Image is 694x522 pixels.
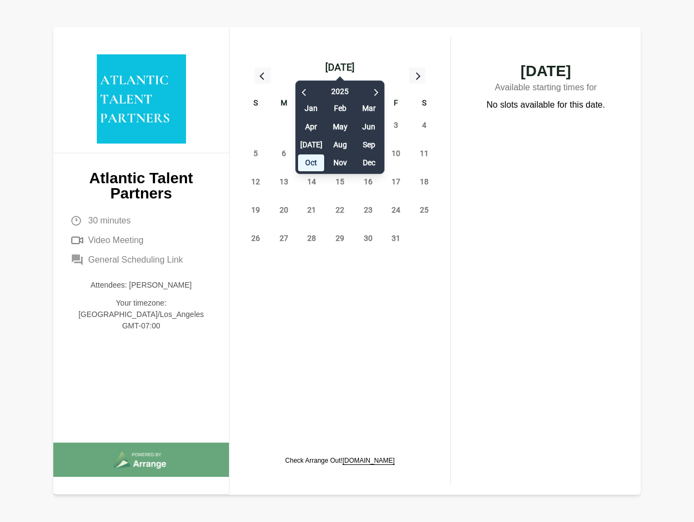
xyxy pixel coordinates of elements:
span: Video Meeting [88,234,144,247]
span: Saturday, October 4, 2025 [417,117,432,133]
p: Your timezone: [GEOGRAPHIC_DATA]/Los_Angeles GMT-07:00 [71,297,212,332]
span: Sunday, October 12, 2025 [248,174,263,189]
span: Friday, October 10, 2025 [388,146,404,161]
span: Sunday, October 19, 2025 [248,202,263,217]
span: Friday, October 17, 2025 [388,174,404,189]
span: Saturday, October 11, 2025 [417,146,432,161]
span: Thursday, October 23, 2025 [361,202,376,217]
span: Friday, October 3, 2025 [388,117,404,133]
span: Monday, October 6, 2025 [276,146,292,161]
span: [DATE] [473,64,619,79]
span: Monday, October 20, 2025 [276,202,292,217]
span: Thursday, October 30, 2025 [361,231,376,246]
span: 30 minutes [88,214,131,227]
span: General Scheduling Link [88,253,183,266]
div: S [241,97,270,111]
a: [DOMAIN_NAME] [343,457,395,464]
p: Atlantic Talent Partners [71,171,212,201]
span: Thursday, October 16, 2025 [361,174,376,189]
span: Tuesday, October 21, 2025 [304,202,319,217]
span: Tuesday, October 28, 2025 [304,231,319,246]
span: Monday, October 27, 2025 [276,231,292,246]
div: M [270,97,298,111]
span: Tuesday, October 14, 2025 [304,174,319,189]
span: Wednesday, October 22, 2025 [332,202,348,217]
span: Friday, October 31, 2025 [388,231,404,246]
p: No slots available for this date. [487,98,605,111]
p: Check Arrange Out! [285,456,394,465]
span: Sunday, October 5, 2025 [248,146,263,161]
span: Monday, October 13, 2025 [276,174,292,189]
span: Saturday, October 25, 2025 [417,202,432,217]
div: [DATE] [325,60,355,75]
div: F [382,97,411,111]
span: Wednesday, October 15, 2025 [332,174,348,189]
p: Available starting times for [473,79,619,98]
span: Sunday, October 26, 2025 [248,231,263,246]
p: Attendees: [PERSON_NAME] [71,279,212,291]
span: Saturday, October 18, 2025 [417,174,432,189]
span: Friday, October 24, 2025 [388,202,404,217]
div: S [410,97,438,111]
span: Wednesday, October 29, 2025 [332,231,348,246]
